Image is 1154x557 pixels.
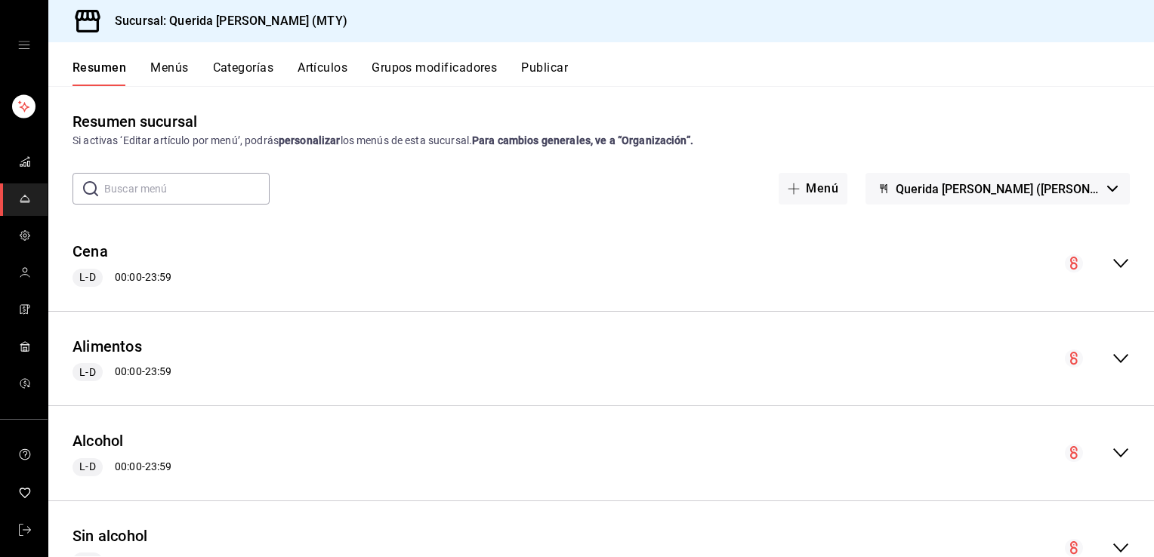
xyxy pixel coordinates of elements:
[779,173,847,205] button: Menú
[48,229,1154,299] div: collapse-menu-row
[213,60,274,86] button: Categorías
[18,39,30,51] button: open drawer
[73,430,124,452] button: Alcohol
[73,459,101,475] span: L-D
[73,269,101,285] span: L-D
[48,418,1154,488] div: collapse-menu-row
[73,458,171,476] div: 00:00 - 23:59
[372,60,497,86] button: Grupos modificadores
[73,241,108,263] button: Cena
[104,174,270,204] input: Buscar menú
[150,60,188,86] button: Menús
[73,133,1130,149] div: Si activas ‘Editar artículo por menú’, podrás los menús de esta sucursal.
[73,60,1154,86] div: navigation tabs
[865,173,1130,205] button: Querida [PERSON_NAME] ([PERSON_NAME])
[896,182,1101,196] span: Querida [PERSON_NAME] ([PERSON_NAME])
[472,134,693,146] strong: Para cambios generales, ve a “Organización”.
[521,60,568,86] button: Publicar
[73,110,197,133] div: Resumen sucursal
[48,324,1154,394] div: collapse-menu-row
[298,60,347,86] button: Artículos
[73,525,147,547] button: Sin alcohol
[73,336,142,358] button: Alimentos
[73,269,171,287] div: 00:00 - 23:59
[279,134,341,146] strong: personalizar
[73,363,171,381] div: 00:00 - 23:59
[73,60,126,86] button: Resumen
[103,12,347,30] h3: Sucursal: Querida [PERSON_NAME] (MTY)
[73,365,101,380] span: L-D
